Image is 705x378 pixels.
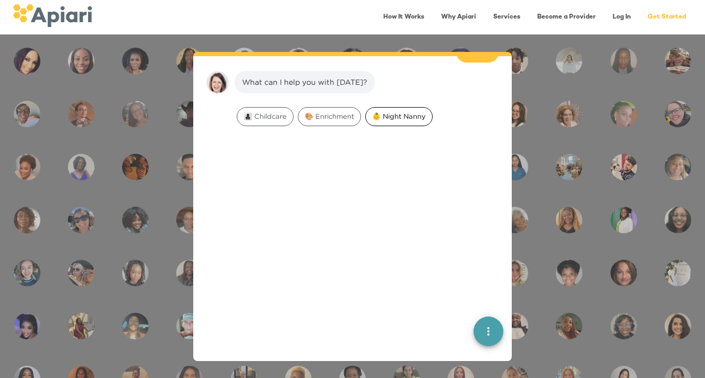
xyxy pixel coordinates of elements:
div: 👩‍👧‍👦 Childcare [237,107,294,126]
div: What can I help you with [DATE]? [242,77,367,87]
img: amy.37686e0395c82528988e.png [206,71,229,94]
img: logo [13,4,92,27]
a: Why Apiari [435,6,483,28]
span: 👩‍👧‍👦 Childcare [237,111,293,121]
span: 👶 Night Nanny [366,111,432,121]
div: 👶 Night Nanny [365,107,433,126]
a: Get Started [641,6,692,28]
a: Services [487,6,527,28]
a: Log In [606,6,637,28]
button: quick menu [474,317,503,346]
a: How It Works [377,6,431,28]
div: 🎨 Enrichment [298,107,361,126]
a: Become a Provider [531,6,602,28]
span: 🎨 Enrichment [298,111,360,121]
